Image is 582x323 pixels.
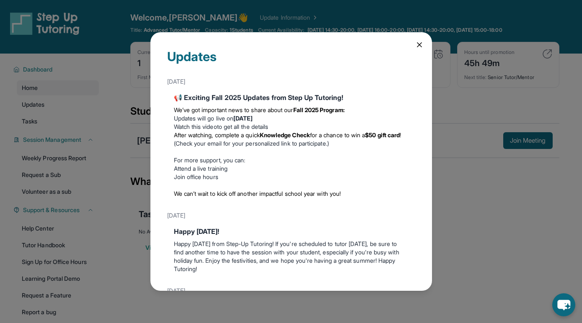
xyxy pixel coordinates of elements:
[174,92,409,103] div: 📢 Exciting Fall 2025 Updates from Step Up Tutoring!
[174,190,341,197] span: We can’t wait to kick off another impactful school year with you!
[167,208,415,223] div: [DATE]
[293,106,345,113] strong: Fall 2025 Program:
[174,226,409,236] div: Happy [DATE]!
[174,173,218,180] a: Join office hours
[365,131,400,138] strong: $50 gift card
[174,123,409,131] li: to get all the details
[174,131,260,138] span: After watching, complete a quick
[552,293,575,316] button: chat-button
[167,74,415,89] div: [DATE]
[400,131,401,138] span: !
[174,123,217,130] a: Watch this video
[167,49,415,74] div: Updates
[174,165,228,172] a: Attend a live training
[174,240,409,273] p: Happy [DATE] from Step-Up Tutoring! If you're scheduled to tutor [DATE], be sure to find another ...
[174,156,409,164] p: For more support, you can:
[174,106,293,113] span: We’ve got important news to share about our
[167,283,415,298] div: [DATE]
[260,131,310,138] strong: Knowledge Check
[174,131,409,148] li: (Check your email for your personalized link to participate.)
[310,131,365,138] span: for a chance to win a
[233,115,253,122] strong: [DATE]
[174,114,409,123] li: Updates will go live on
